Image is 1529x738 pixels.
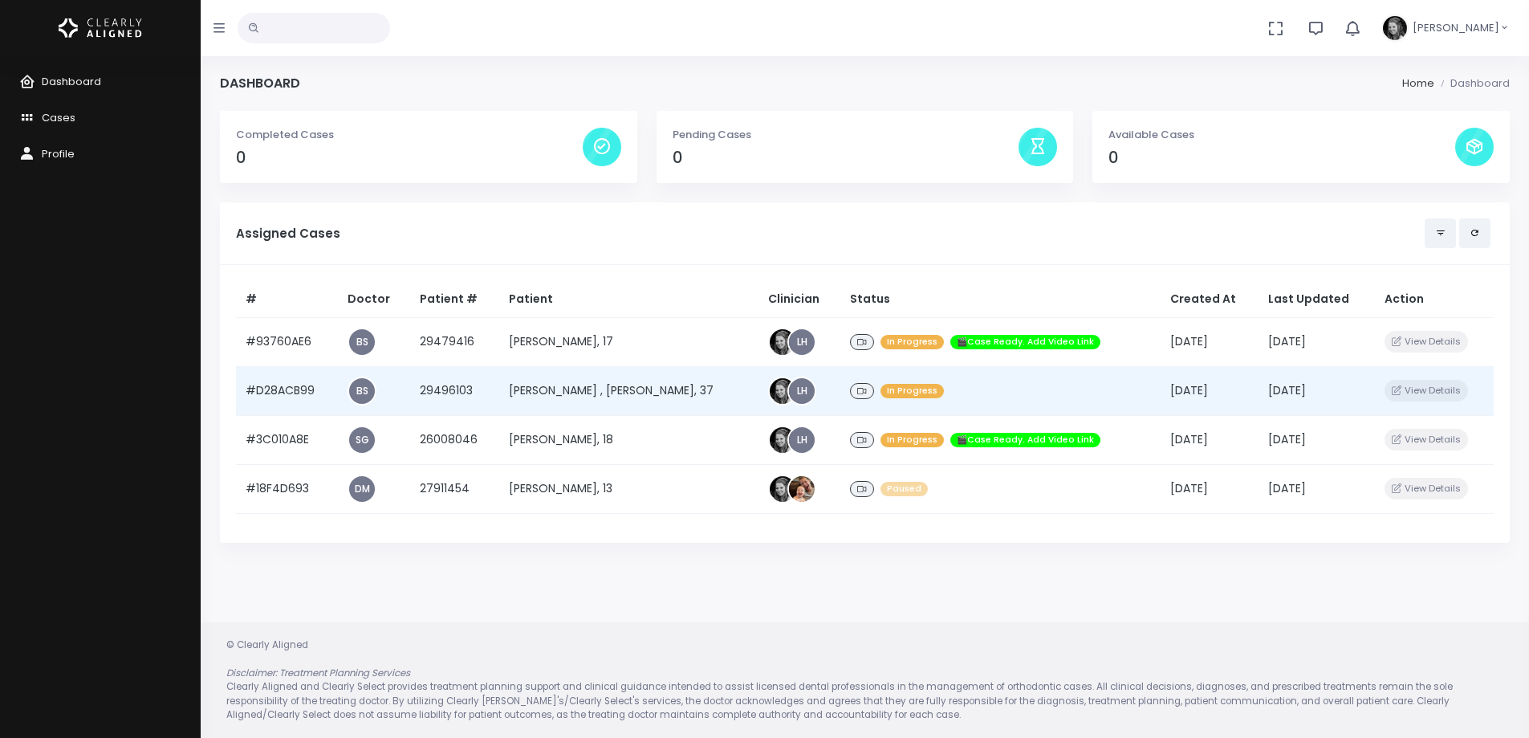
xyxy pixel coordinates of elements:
[499,281,758,318] th: Patient
[789,378,815,404] a: LH
[349,378,375,404] a: BS
[673,127,1019,143] p: Pending Cases
[950,433,1100,448] span: 🎬Case Ready. Add Video Link
[1381,14,1409,43] img: Header Avatar
[349,476,375,502] a: DM
[349,329,375,355] a: BS
[59,11,142,45] img: Logo Horizontal
[1170,431,1208,447] span: [DATE]
[758,281,840,318] th: Clinician
[236,127,583,143] p: Completed Cases
[1385,478,1467,499] button: View Details
[1170,333,1208,349] span: [DATE]
[1268,480,1306,496] span: [DATE]
[1402,75,1434,92] li: Home
[42,146,75,161] span: Profile
[1170,382,1208,398] span: [DATE]
[1268,431,1306,447] span: [DATE]
[1108,149,1455,167] h4: 0
[499,317,758,366] td: [PERSON_NAME], 17
[1108,127,1455,143] p: Available Cases
[789,329,815,355] a: LH
[1170,480,1208,496] span: [DATE]
[236,149,583,167] h4: 0
[410,464,499,513] td: 27911454
[410,415,499,464] td: 26008046
[410,281,499,318] th: Patient #
[880,433,944,448] span: In Progress
[236,281,338,318] th: #
[499,464,758,513] td: [PERSON_NAME], 13
[1268,333,1306,349] span: [DATE]
[789,427,815,453] a: LH
[1434,75,1510,92] li: Dashboard
[1268,382,1306,398] span: [DATE]
[880,335,944,350] span: In Progress
[338,281,409,318] th: Doctor
[1385,331,1467,353] button: View Details
[673,149,1019,167] h4: 0
[236,464,338,513] td: #18F4D693
[210,638,1519,723] div: © Clearly Aligned Clearly Aligned and Clearly Select provides treatment planning support and clin...
[42,110,75,125] span: Cases
[880,482,928,497] span: Paused
[840,281,1160,318] th: Status
[1161,281,1259,318] th: Created At
[1375,281,1494,318] th: Action
[1385,429,1467,451] button: View Details
[220,75,300,91] h4: Dashboard
[42,74,101,89] span: Dashboard
[236,366,338,415] td: #D28ACB99
[236,226,1425,241] h5: Assigned Cases
[410,317,499,366] td: 29479416
[1385,380,1467,402] button: View Details
[236,317,338,366] td: #93760AE6
[1259,281,1375,318] th: Last Updated
[499,366,758,415] td: [PERSON_NAME] , [PERSON_NAME], 37
[950,335,1100,350] span: 🎬Case Ready. Add Video Link
[410,366,499,415] td: 29496103
[880,384,944,399] span: In Progress
[1413,20,1499,36] span: [PERSON_NAME]
[226,667,410,679] em: Disclaimer: Treatment Planning Services
[499,415,758,464] td: [PERSON_NAME], 18
[236,415,338,464] td: #3C010A8E
[349,427,375,453] a: SG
